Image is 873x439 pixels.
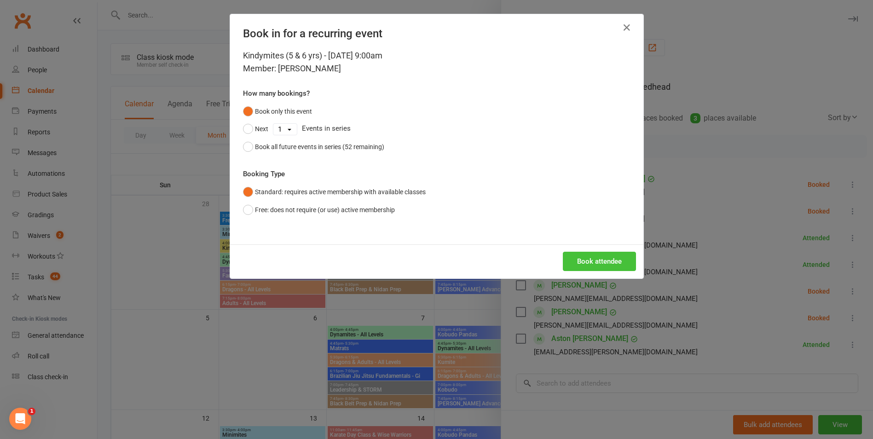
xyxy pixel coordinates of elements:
div: Events in series [243,120,630,138]
label: How many bookings? [243,88,310,99]
button: Book only this event [243,103,312,120]
button: Close [619,20,634,35]
h4: Book in for a recurring event [243,27,630,40]
button: Book all future events in series (52 remaining) [243,138,384,156]
button: Next [243,120,268,138]
label: Booking Type [243,168,285,179]
div: Kindymites (5 & 6 yrs) - [DATE] 9:00am Member: [PERSON_NAME] [243,49,630,75]
span: 1 [28,408,35,415]
button: Standard: requires active membership with available classes [243,183,426,201]
iframe: Intercom live chat [9,408,31,430]
div: Book all future events in series (52 remaining) [255,142,384,152]
button: Free: does not require (or use) active membership [243,201,395,219]
button: Book attendee [563,252,636,271]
